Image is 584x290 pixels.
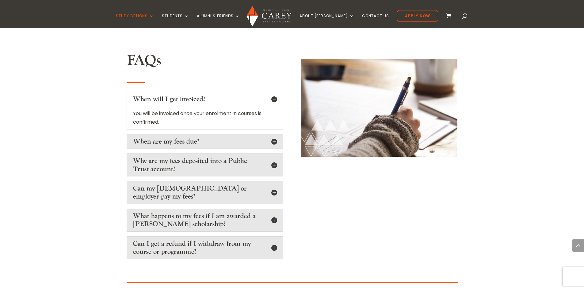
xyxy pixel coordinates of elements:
h5: When are my fees due? [133,137,277,145]
a: Contact Us [362,14,389,28]
a: Apply Now [397,10,438,22]
p: You will be invoiced once your enrolment in courses is confirmed. [133,109,277,126]
a: Students [162,14,189,28]
h5: Can my [DEMOGRAPHIC_DATA] or employer pay my fees? [133,184,277,201]
h5: When will I get invoiced? [133,95,277,103]
a: About [PERSON_NAME] [300,14,354,28]
h5: Can I get a refund if I withdraw from my course or programme? [133,240,277,256]
h5: Why are my fees deposited into a Public Trust account? [133,157,277,173]
a: Alumni & Friends [197,14,240,28]
h2: FAQs [127,52,283,73]
img: Carey Baptist College [246,6,292,26]
img: A hand writing links to Fees and Money Matters [301,59,457,157]
a: Study Options [116,14,154,28]
h5: What happens to my fees if I am awarded a [PERSON_NAME] scholarship? [133,212,277,228]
